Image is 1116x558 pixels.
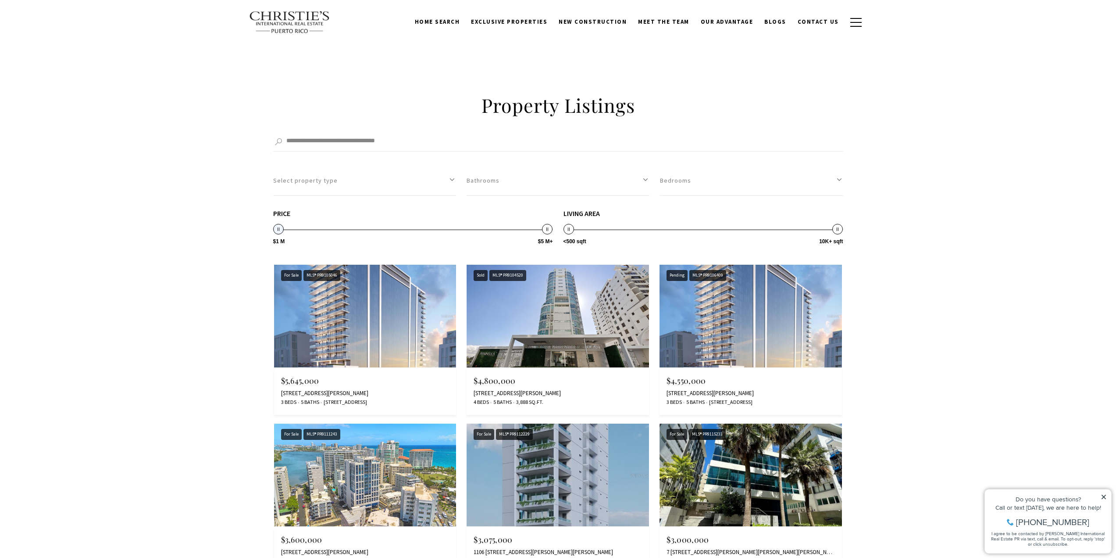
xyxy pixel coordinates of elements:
button: Bathrooms [467,166,649,196]
span: [STREET_ADDRESS] [707,399,752,406]
a: Meet the Team [632,14,695,30]
div: [STREET_ADDRESS][PERSON_NAME] [667,390,835,397]
a: Our Advantage [695,14,759,30]
button: Bedrooms [660,166,843,196]
div: For Sale [281,429,302,440]
span: 5 Baths [684,399,705,406]
span: $1 M [273,239,285,244]
span: $5 M+ [538,239,553,244]
div: For Sale [281,270,302,281]
a: Blogs [759,14,792,30]
a: Pending Pending MLS® PR9106409 $4,550,000 [STREET_ADDRESS][PERSON_NAME] 3 Beds 5 Baths [STREET_AD... [660,265,842,415]
img: Sold [467,265,649,367]
img: For Sale [467,424,649,526]
div: 7 [STREET_ADDRESS][PERSON_NAME][PERSON_NAME][PERSON_NAME] [667,549,835,556]
div: MLS® PR9111243 [303,429,340,440]
button: Select property type [273,166,456,196]
div: Pending [667,270,688,281]
span: [PHONE_NUMBER] [36,41,109,50]
div: MLS® PR9106409 [689,270,726,281]
div: MLS® PR9105046 [303,270,340,281]
span: <500 sqft [563,239,586,244]
span: I agree to be contacted by [PERSON_NAME] International Real Estate PR via text, call & email. To ... [11,54,125,71]
span: New Construction [559,18,627,25]
div: Do you have questions? [9,20,127,26]
span: 3,888 Sq.Ft. [514,399,543,406]
img: For Sale [274,265,456,367]
div: Call or text [DATE], we are here to help! [9,28,127,34]
span: [STREET_ADDRESS] [321,399,367,406]
div: MLS® PR9104520 [489,270,526,281]
a: Sold Sold MLS® PR9104520 $4,800,000 [STREET_ADDRESS][PERSON_NAME] 4 Beds 5 Baths 3,888 Sq.Ft. [467,265,649,415]
h2: Property Listings [279,93,837,118]
span: $5,645,000 [281,375,319,386]
div: MLS® PR9112229 [496,429,533,440]
span: Our Advantage [701,18,753,25]
div: Sold [474,270,488,281]
div: For Sale [667,429,687,440]
div: [STREET_ADDRESS][PERSON_NAME] [281,549,449,556]
span: $4,800,000 [474,375,515,386]
input: Search by Address, City, or Neighborhood [273,132,843,151]
span: $3,600,000 [281,534,322,545]
img: Pending [660,265,842,367]
img: Christie's International Real Estate text transparent background [249,11,331,34]
span: 3 Beds [667,399,682,406]
div: [STREET_ADDRESS][PERSON_NAME] [281,390,449,397]
span: Contact Us [798,18,839,25]
div: 1106 [STREET_ADDRESS][PERSON_NAME][PERSON_NAME] [474,549,642,556]
img: For Sale [660,424,842,526]
span: 3 Beds [281,399,296,406]
a: New Construction [553,14,632,30]
span: Exclusive Properties [471,18,547,25]
a: Exclusive Properties [465,14,553,30]
span: $3,075,000 [474,534,512,545]
div: For Sale [474,429,494,440]
img: For Sale [274,424,456,526]
div: MLS® PR9115233 [689,429,726,440]
a: For Sale For Sale MLS® PR9105046 $5,645,000 [STREET_ADDRESS][PERSON_NAME] 3 Beds 5 Baths [STREET_... [274,265,456,415]
span: 10K+ sqft [819,239,843,244]
span: 4 Beds [474,399,489,406]
a: Home Search [409,14,466,30]
div: [STREET_ADDRESS][PERSON_NAME] [474,390,642,397]
button: button [845,10,867,35]
span: $4,550,000 [667,375,706,386]
span: Blogs [764,18,786,25]
span: $3,000,000 [667,534,709,545]
span: 5 Baths [491,399,512,406]
span: 5 Baths [299,399,319,406]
